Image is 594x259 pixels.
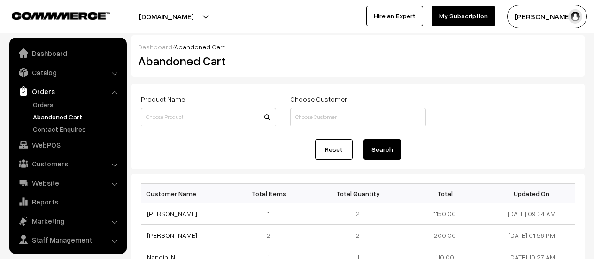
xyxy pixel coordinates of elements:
[138,54,275,68] h2: Abandoned Cart
[12,83,123,100] a: Orders
[138,42,578,52] div: /
[228,203,315,225] td: 1
[401,225,488,246] td: 200.00
[12,155,123,172] a: Customers
[12,45,123,62] a: Dashboard
[363,139,401,160] button: Search
[12,12,110,19] img: COMMMERCE
[568,9,582,24] img: user
[147,210,197,218] a: [PERSON_NAME]
[315,184,401,203] th: Total Quantity
[138,43,172,51] a: Dashboard
[12,136,123,153] a: WebPOS
[12,9,94,21] a: COMMMERCE
[315,203,401,225] td: 2
[31,112,123,122] a: Abandoned Cart
[401,184,488,203] th: Total
[141,94,185,104] label: Product Name
[290,108,425,126] input: Choose Customer
[228,225,315,246] td: 2
[12,212,123,229] a: Marketing
[432,6,495,26] a: My Subscription
[315,139,353,160] a: Reset
[366,6,423,26] a: Hire an Expert
[106,5,226,28] button: [DOMAIN_NAME]
[31,124,123,134] a: Contact Enquires
[174,43,225,51] span: Abandoned Cart
[147,231,197,239] a: [PERSON_NAME]
[12,193,123,210] a: Reports
[31,100,123,110] a: Orders
[12,64,123,81] a: Catalog
[488,184,575,203] th: Updated On
[141,184,228,203] th: Customer Name
[315,225,401,246] td: 2
[507,5,587,28] button: [PERSON_NAME]
[401,203,488,225] td: 1150.00
[12,231,123,248] a: Staff Management
[141,108,276,126] input: Choose Product
[290,94,347,104] label: Choose Customer
[12,174,123,191] a: Website
[488,203,575,225] td: [DATE] 09:34 AM
[228,184,315,203] th: Total Items
[488,225,575,246] td: [DATE] 01:56 PM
